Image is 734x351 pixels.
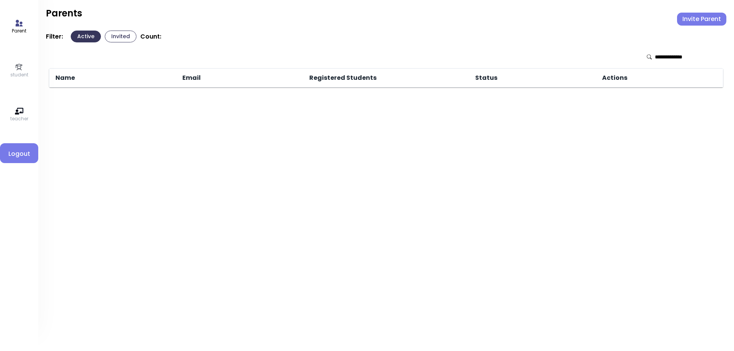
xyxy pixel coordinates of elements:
[6,149,32,159] span: Logout
[71,31,101,42] button: Active
[474,73,497,82] span: Status
[677,13,726,26] button: Invite Parent
[308,73,377,82] span: Registered Students
[181,73,201,82] span: Email
[54,73,75,82] span: Name
[601,73,627,82] span: Actions
[10,71,28,78] p: student
[10,63,28,78] a: student
[46,8,82,19] h2: Parents
[140,33,161,40] p: Count:
[46,33,63,40] p: Filter:
[10,107,28,122] a: teacher
[12,19,26,34] a: Parent
[10,115,28,122] p: teacher
[12,27,26,34] p: Parent
[105,31,136,42] button: Invited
